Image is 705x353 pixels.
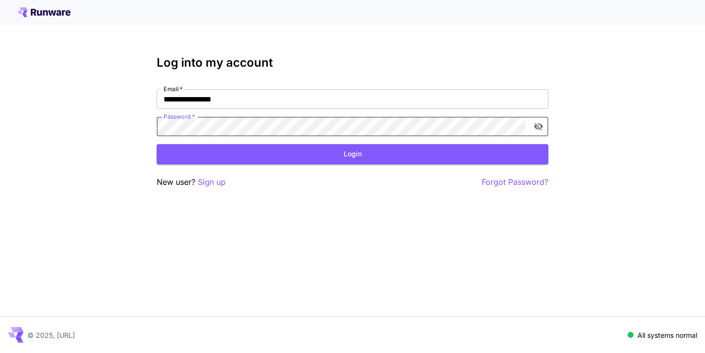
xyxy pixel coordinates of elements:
label: Email [164,85,183,93]
button: toggle password visibility [530,118,547,135]
h3: Log into my account [157,56,548,70]
p: All systems normal [637,330,697,340]
button: Sign up [198,176,226,188]
button: Forgot Password? [482,176,548,188]
p: New user? [157,176,226,188]
button: Login [157,144,548,164]
p: © 2025, [URL] [27,330,75,340]
label: Password [164,112,195,121]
